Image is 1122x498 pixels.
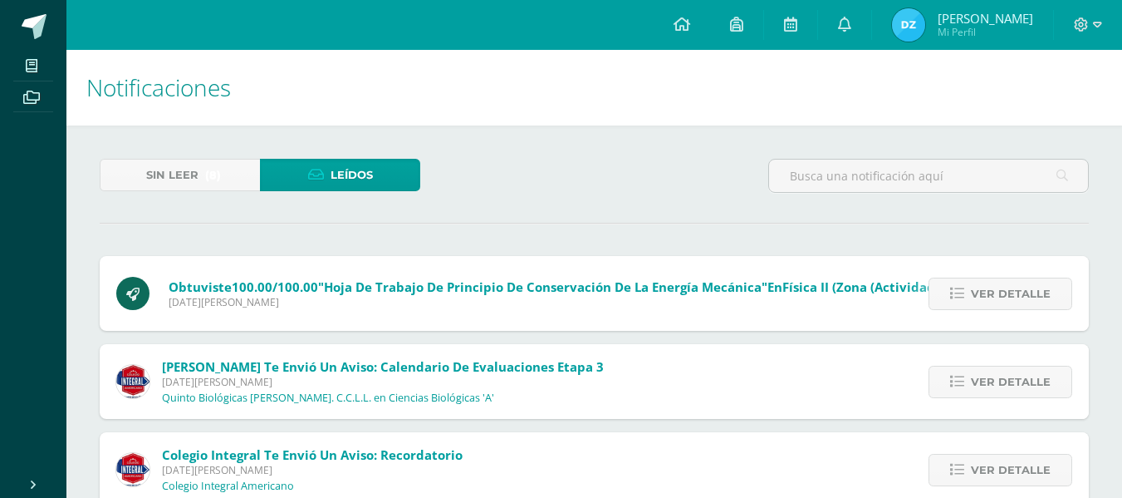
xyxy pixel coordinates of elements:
[162,463,463,477] span: [DATE][PERSON_NAME]
[116,453,149,486] img: 3d8ecf278a7f74c562a74fe44b321cd5.png
[86,71,231,103] span: Notificaciones
[938,25,1033,39] span: Mi Perfil
[260,159,420,191] a: Leídos
[162,375,604,389] span: [DATE][PERSON_NAME]
[232,279,318,295] span: 100.00/100.00
[205,160,221,190] span: (8)
[116,365,149,398] img: 28f031d49d6967cb0dd97ba54f7eb134.png
[782,279,1067,295] span: Física II (Zona (Actividades en clase y tareas))
[938,10,1033,27] span: [PERSON_NAME]
[971,279,1051,309] span: Ver detalle
[169,279,1067,295] span: Obtuviste en
[318,279,767,295] span: "Hoja de trabajo de Principio de conservación de la energía mecánica"
[162,480,294,493] p: Colegio Integral Americano
[169,295,1067,309] span: [DATE][PERSON_NAME]
[162,446,463,463] span: Colegio Integral te envió un aviso: Recordatorio
[971,367,1051,397] span: Ver detalle
[162,392,494,405] p: Quinto Biológicas [PERSON_NAME]. C.C.L.L. en Ciencias Biológicas 'A'
[146,160,198,190] span: Sin leer
[892,8,925,42] img: aa37a237ab7c3e9635b155f3019b00ed.png
[331,160,373,190] span: Leídos
[162,358,604,375] span: [PERSON_NAME] te envió un aviso: Calendario de Evaluaciones etapa 3
[971,455,1051,486] span: Ver detalle
[769,160,1088,192] input: Busca una notificación aquí
[100,159,260,191] a: Sin leer(8)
